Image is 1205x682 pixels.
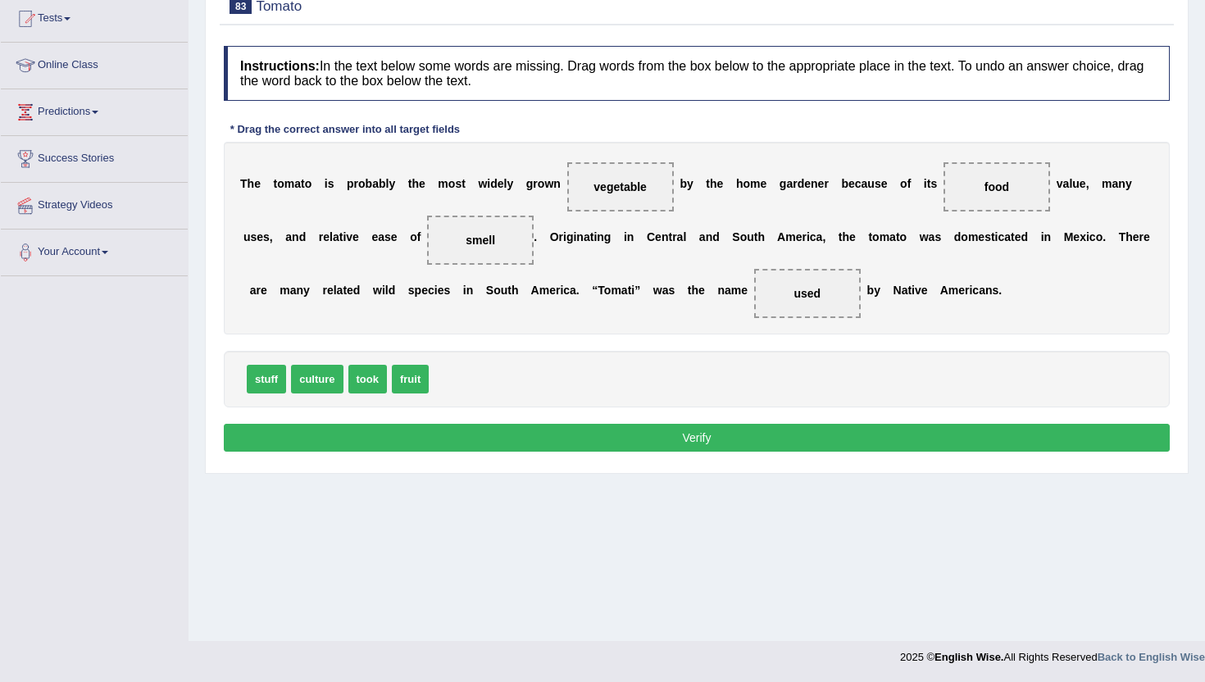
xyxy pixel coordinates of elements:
[1098,651,1205,663] strong: Back to English Wise
[934,230,941,243] b: s
[566,230,574,243] b: g
[538,177,545,190] b: o
[373,284,382,297] b: w
[576,284,580,297] b: .
[712,230,720,243] b: d
[290,284,297,297] b: a
[1125,177,1132,190] b: y
[299,230,307,243] b: d
[263,230,270,243] b: s
[662,284,669,297] b: a
[991,230,995,243] b: t
[907,177,912,190] b: f
[443,284,450,297] b: s
[816,230,823,243] b: a
[621,284,628,297] b: a
[810,230,816,243] b: c
[533,177,537,190] b: r
[434,284,438,297] b: i
[597,230,604,243] b: n
[1112,177,1119,190] b: a
[900,177,907,190] b: o
[347,177,354,190] b: p
[804,177,811,190] b: e
[1118,177,1125,190] b: n
[539,284,549,297] b: m
[1103,230,1106,243] b: .
[907,284,912,297] b: t
[628,284,632,297] b: t
[998,284,1002,297] b: .
[741,284,748,297] b: e
[256,284,260,297] b: r
[880,230,889,243] b: m
[699,230,706,243] b: a
[978,230,984,243] b: e
[325,177,328,190] b: i
[848,177,855,190] b: e
[478,177,487,190] b: w
[567,162,674,211] span: Drop target
[247,365,286,393] span: stuff
[985,284,993,297] b: n
[867,284,875,297] b: b
[691,284,698,297] b: h
[793,177,797,190] b: r
[352,230,359,243] b: e
[841,177,848,190] b: b
[875,177,881,190] b: s
[560,284,563,297] b: i
[327,284,334,297] b: e
[785,230,795,243] b: m
[593,230,597,243] b: i
[754,269,861,318] span: Drop target
[240,59,320,73] b: Instructions:
[333,230,339,243] b: a
[301,177,305,190] b: t
[807,230,810,243] b: i
[647,230,655,243] b: C
[1057,177,1063,190] b: v
[493,284,501,297] b: o
[384,230,391,243] b: s
[798,177,805,190] b: d
[698,284,705,297] b: e
[760,177,766,190] b: e
[900,641,1205,665] div: 2025 © All Rights Reserved
[611,284,621,297] b: m
[1,136,188,177] a: Success Stories
[408,284,415,297] b: s
[1,183,188,224] a: Strategy Videos
[1015,230,1021,243] b: e
[849,230,856,243] b: e
[389,284,396,297] b: d
[576,230,584,243] b: n
[1041,230,1044,243] b: i
[590,230,594,243] b: t
[534,230,537,243] b: .
[818,177,825,190] b: e
[668,284,675,297] b: s
[294,177,301,190] b: a
[254,177,261,190] b: e
[559,230,563,243] b: r
[353,284,361,297] b: d
[438,284,444,297] b: e
[408,177,412,190] b: t
[354,177,358,190] b: r
[940,284,948,297] b: A
[1139,230,1144,243] b: r
[1086,177,1089,190] b: ,
[319,230,323,243] b: r
[507,177,513,190] b: y
[531,284,539,297] b: A
[687,177,693,190] b: y
[385,284,389,297] b: l
[379,177,386,190] b: b
[549,284,556,297] b: e
[954,230,962,243] b: d
[598,284,604,297] b: T
[563,230,566,243] b: i
[428,284,434,297] b: c
[793,287,821,300] span: used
